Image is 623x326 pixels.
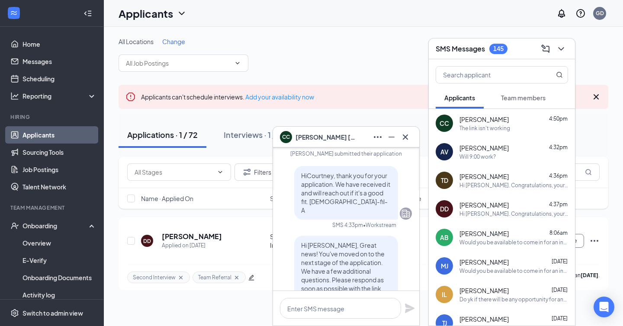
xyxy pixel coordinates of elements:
a: Messages [22,53,96,70]
h5: [PERSON_NAME] [162,232,222,241]
div: Southeastern Onsite Interview [270,232,332,249]
svg: Cross [400,132,411,142]
div: Reporting [22,92,97,100]
div: Open Intercom Messenger [594,297,614,317]
span: HiCourtney, thank you for your application. We have received it and will reach out if it's a good... [301,172,390,214]
svg: Collapse [83,9,92,18]
a: Home [22,35,96,53]
span: [PERSON_NAME] [459,172,509,181]
svg: ComposeMessage [540,44,551,54]
div: Do yk if there will be any opportunity for anything I think I filled out everything I'm jus wonde... [459,296,568,303]
div: Switch to admin view [22,309,83,317]
div: Applications · 1 / 72 [127,129,198,140]
svg: Minimize [386,132,397,142]
span: Name · Applied On [141,194,193,203]
div: Applied on [DATE] [162,241,222,250]
a: Applicants [22,126,96,144]
input: Search applicant [436,67,539,83]
b: [DATE] [581,272,598,278]
span: Change [162,38,185,45]
a: Add your availability now [245,93,314,101]
span: Applicants can't schedule interviews. [141,93,314,101]
div: Team Management [10,204,95,211]
svg: Notifications [556,8,567,19]
h1: Applicants [119,6,173,21]
svg: Cross [591,92,601,102]
span: Applicants [444,94,475,102]
span: [PERSON_NAME] [459,315,509,323]
span: [PERSON_NAME] [459,115,509,124]
svg: ChevronDown [234,60,241,67]
div: IL [442,290,447,299]
button: Cross [398,130,412,144]
svg: QuestionInfo [575,8,586,19]
button: Ellipses [371,130,385,144]
a: Scheduling [22,70,96,87]
a: Onboarding Documents [22,269,96,286]
div: MJ [441,262,448,270]
a: Job Postings [22,161,96,178]
div: [PERSON_NAME] submitted their application [280,150,412,157]
svg: Cross [177,274,184,281]
div: AB [440,233,449,242]
input: All Stages [135,167,213,177]
span: Team Referral [198,274,231,281]
div: CC [440,119,449,128]
svg: UserCheck [10,221,19,230]
span: [PERSON_NAME] [459,286,509,295]
div: DD [440,205,449,213]
svg: MagnifyingGlass [556,71,563,78]
div: Hi [PERSON_NAME]. Congratulations, your meeting with [DEMOGRAPHIC_DATA]-fil-A for Team Member at ... [459,210,568,217]
span: 4:32pm [549,144,568,150]
span: [PERSON_NAME] [PERSON_NAME] [295,132,356,142]
span: 4:50pm [549,115,568,122]
span: 4:37pm [549,201,568,208]
span: [DATE] [552,315,568,322]
span: edit [248,275,254,281]
span: 4:36pm [549,173,568,179]
span: Stage [270,194,287,203]
span: [PERSON_NAME] [459,201,509,209]
a: Talent Network [22,178,96,195]
div: Hi [PERSON_NAME]. Congratulations, your meeting with [DEMOGRAPHIC_DATA]-fil-A for Team Member at ... [459,182,568,189]
a: E-Verify [22,252,96,269]
div: AV [440,147,449,156]
svg: Settings [10,309,19,317]
span: [PERSON_NAME] [459,258,509,266]
button: ComposeMessage [539,42,552,56]
input: All Job Postings [126,58,231,68]
span: [PERSON_NAME] [459,144,509,152]
span: Team members [501,94,546,102]
svg: ChevronDown [177,8,187,19]
h3: SMS Messages [436,44,485,54]
svg: Error [125,92,136,102]
span: [DATE] [552,258,568,265]
button: Plane [405,303,415,313]
span: 8:06am [549,230,568,236]
a: Activity log [22,286,96,304]
div: Hiring [10,113,95,121]
a: Overview [22,234,96,252]
svg: ChevronDown [217,169,224,176]
button: Minimize [385,130,398,144]
div: Interviews · 1 / 2 [224,129,282,140]
span: [PERSON_NAME] [459,229,509,238]
svg: MagnifyingGlass [585,169,592,176]
span: • Workstream [363,221,396,229]
div: GD [596,10,604,17]
svg: Ellipses [373,132,383,142]
div: Will 9:00 work? [459,153,496,160]
div: SMS 4:33pm [332,221,363,229]
svg: Ellipses [589,236,600,246]
button: ChevronDown [554,42,568,56]
div: 145 [493,45,504,52]
div: Onboarding [22,221,89,230]
span: [DATE] [552,287,568,293]
svg: ChevronDown [556,44,566,54]
svg: WorkstreamLogo [10,9,18,17]
div: Would you be available to come in for an interview [DATE]? [459,239,568,246]
svg: Cross [233,274,240,281]
div: TD [441,176,448,185]
div: Would you be available to come in for an interview [DATE] morning at 9:30? [459,267,568,275]
svg: Analysis [10,92,19,100]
